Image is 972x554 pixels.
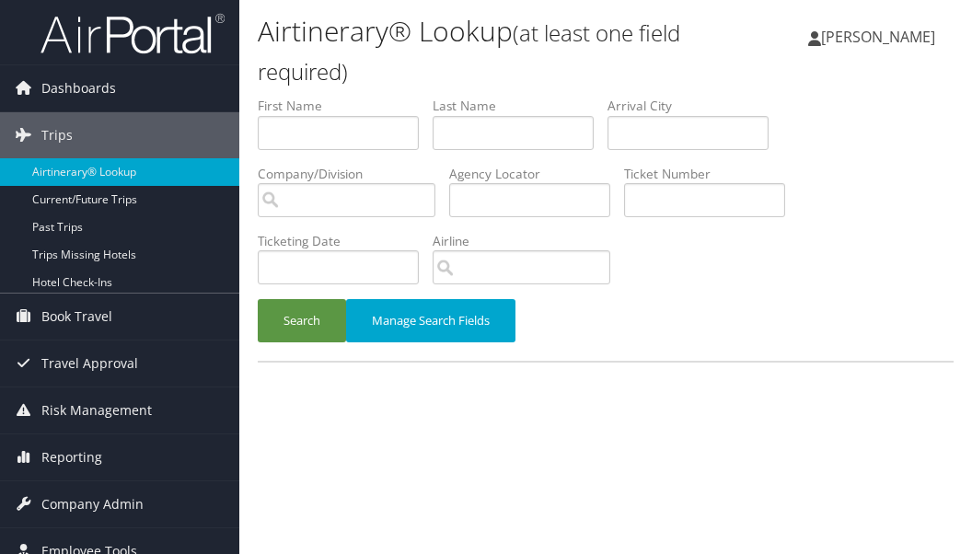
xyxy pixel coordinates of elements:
span: Trips [41,112,73,158]
button: Manage Search Fields [346,299,515,342]
a: [PERSON_NAME] [808,9,954,64]
label: Arrival City [607,97,782,115]
label: Last Name [433,97,607,115]
span: Book Travel [41,294,112,340]
label: Ticket Number [624,165,799,183]
img: airportal-logo.png [40,12,225,55]
button: Search [258,299,346,342]
label: First Name [258,97,433,115]
h1: Airtinerary® Lookup [258,12,722,89]
span: Travel Approval [41,340,138,387]
span: Risk Management [41,387,152,433]
label: Airline [433,232,624,250]
span: [PERSON_NAME] [821,27,935,47]
label: Agency Locator [449,165,624,183]
label: Ticketing Date [258,232,433,250]
label: Company/Division [258,165,449,183]
span: Dashboards [41,65,116,111]
span: Reporting [41,434,102,480]
span: Company Admin [41,481,144,527]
